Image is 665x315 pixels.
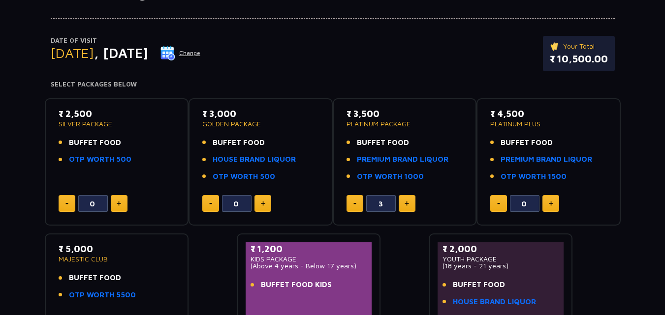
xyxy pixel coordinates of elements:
[65,203,68,204] img: minus
[261,279,332,290] span: BUFFET FOOD KIDS
[443,242,559,256] p: ₹ 2,000
[501,171,567,182] a: OTP WORTH 1500
[550,41,608,52] p: Your Total
[357,137,409,148] span: BUFFET FOOD
[405,201,409,206] img: plus
[357,154,448,165] a: PREMIUM BRAND LIQUOR
[51,36,201,46] p: Date of Visit
[202,120,319,127] p: GOLDEN PACKAGE
[251,242,367,256] p: ₹ 1,200
[497,203,500,204] img: minus
[59,120,175,127] p: SILVER PACKAGE
[550,41,560,52] img: ticket
[69,272,121,284] span: BUFFET FOOD
[549,201,553,206] img: plus
[213,154,296,165] a: HOUSE BRAND LIQUOR
[357,171,424,182] a: OTP WORTH 1000
[117,201,121,206] img: plus
[251,262,367,269] p: (Above 4 years - Below 17 years)
[209,203,212,204] img: minus
[51,81,615,88] h4: Select Packages Below
[251,256,367,262] p: KIDS PACKAGE
[261,201,265,206] img: plus
[160,45,201,61] button: Change
[453,296,536,308] a: HOUSE BRAND LIQUOR
[490,120,607,127] p: PLATINUM PLUS
[202,107,319,120] p: ₹ 3,000
[59,242,175,256] p: ₹ 5,000
[353,203,356,204] img: minus
[347,107,463,120] p: ₹ 3,500
[490,107,607,120] p: ₹ 4,500
[501,137,553,148] span: BUFFET FOOD
[453,279,505,290] span: BUFFET FOOD
[347,120,463,127] p: PLATINUM PACKAGE
[443,262,559,269] p: (18 years - 21 years)
[59,107,175,120] p: ₹ 2,500
[213,171,275,182] a: OTP WORTH 500
[550,52,608,66] p: ₹ 10,500.00
[51,45,94,61] span: [DATE]
[213,137,265,148] span: BUFFET FOOD
[59,256,175,262] p: MAJESTIC CLUB
[69,137,121,148] span: BUFFET FOOD
[94,45,148,61] span: , [DATE]
[69,154,131,165] a: OTP WORTH 500
[501,154,592,165] a: PREMIUM BRAND LIQUOR
[443,256,559,262] p: YOUTH PACKAGE
[69,289,136,301] a: OTP WORTH 5500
